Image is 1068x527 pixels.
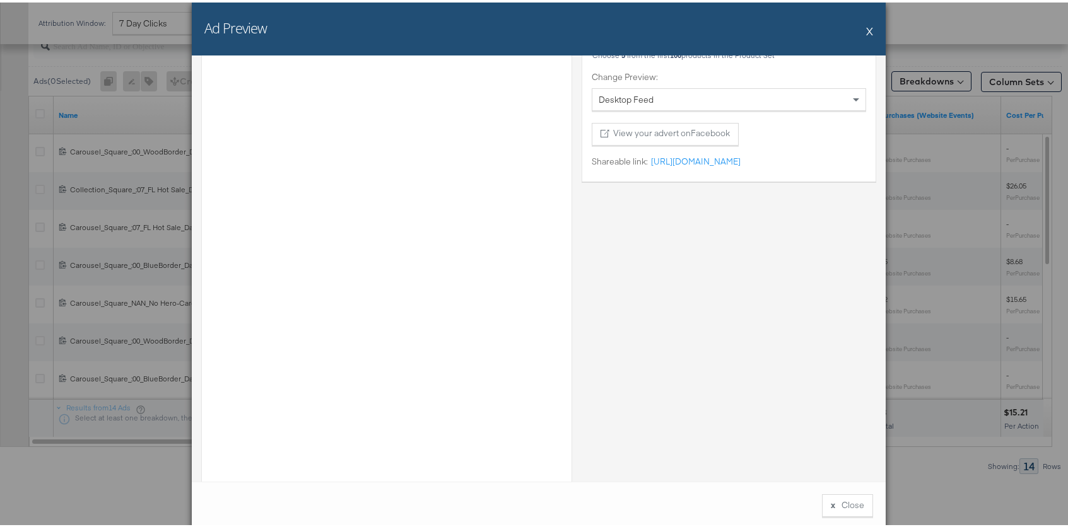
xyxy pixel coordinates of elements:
button: X [866,16,873,41]
button: xClose [822,492,873,514]
a: [URL][DOMAIN_NAME] [648,153,741,165]
div: Choose from the first products in the Product Set [592,49,866,57]
label: Change Preview: [592,69,866,81]
b: 100 [670,48,681,57]
div: x [831,497,835,509]
label: Shareable link: [592,153,648,165]
span: Desktop Feed [599,91,654,103]
h2: Ad Preview [204,16,267,35]
button: View your advert onFacebook [592,120,739,143]
b: 5 [621,48,625,57]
